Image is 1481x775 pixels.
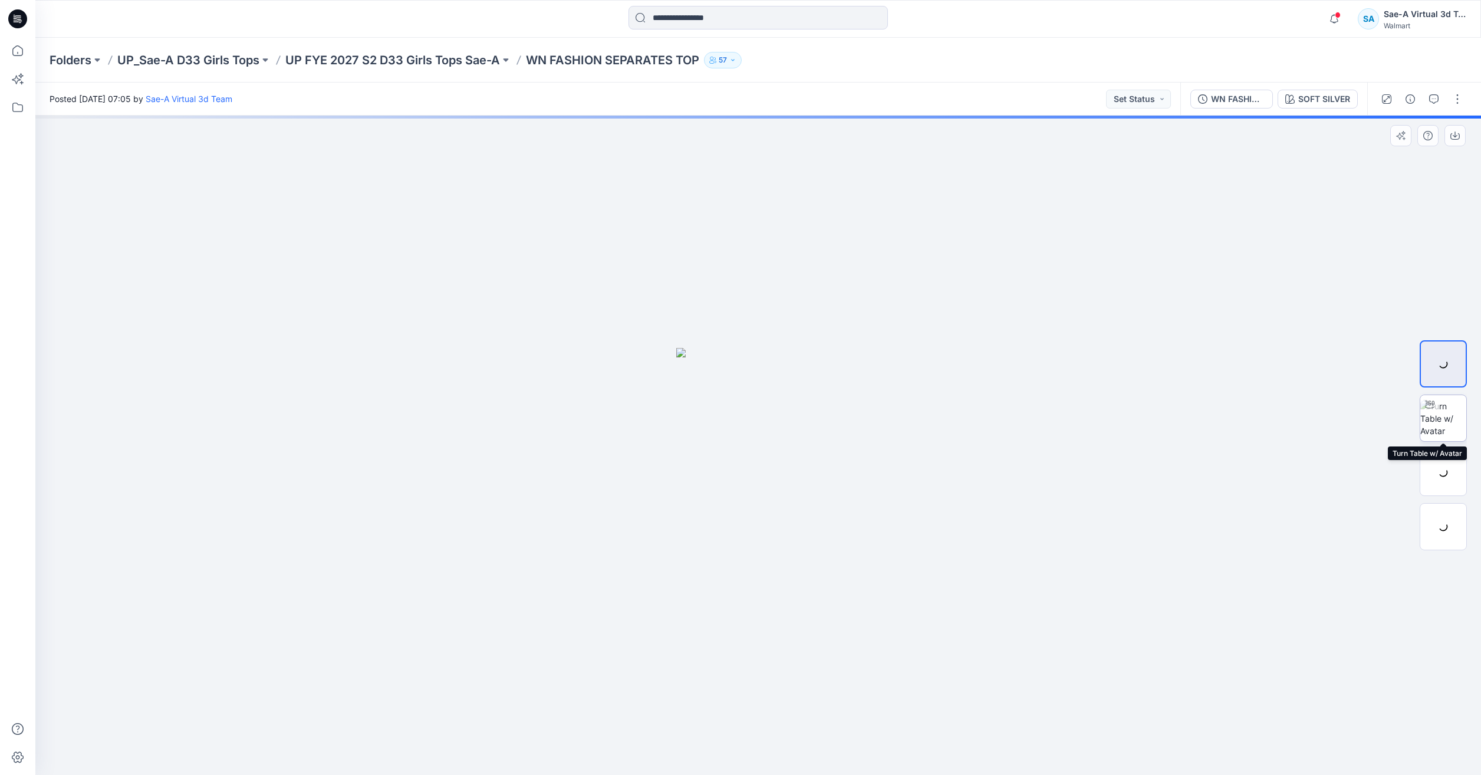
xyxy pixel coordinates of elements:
[1420,400,1466,437] img: Turn Table w/ Avatar
[676,348,840,775] img: eyJhbGciOiJIUzI1NiIsImtpZCI6IjAiLCJzbHQiOiJzZXMiLCJ0eXAiOiJKV1QifQ.eyJkYXRhIjp7InR5cGUiOiJzdG9yYW...
[285,52,500,68] a: UP FYE 2027 S2 D33 Girls Tops Sae-A
[146,94,232,104] a: Sae-A Virtual 3d Team
[1358,8,1379,29] div: SA
[50,52,91,68] a: Folders
[1384,7,1466,21] div: Sae-A Virtual 3d Team
[719,54,727,67] p: 57
[1298,93,1350,106] div: SOFT SILVER
[1401,90,1420,109] button: Details
[1190,90,1273,109] button: WN FASHION SEPARATES TOP_REV3_SOFT SILVER
[704,52,742,68] button: 57
[526,52,699,68] p: WN FASHION SEPARATES TOP
[50,93,232,105] span: Posted [DATE] 07:05 by
[117,52,259,68] a: UP_Sae-A D33 Girls Tops
[1211,93,1265,106] div: WN FASHION SEPARATES TOP_REV3_SOFT SILVER
[1278,90,1358,109] button: SOFT SILVER
[1384,21,1466,30] div: Walmart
